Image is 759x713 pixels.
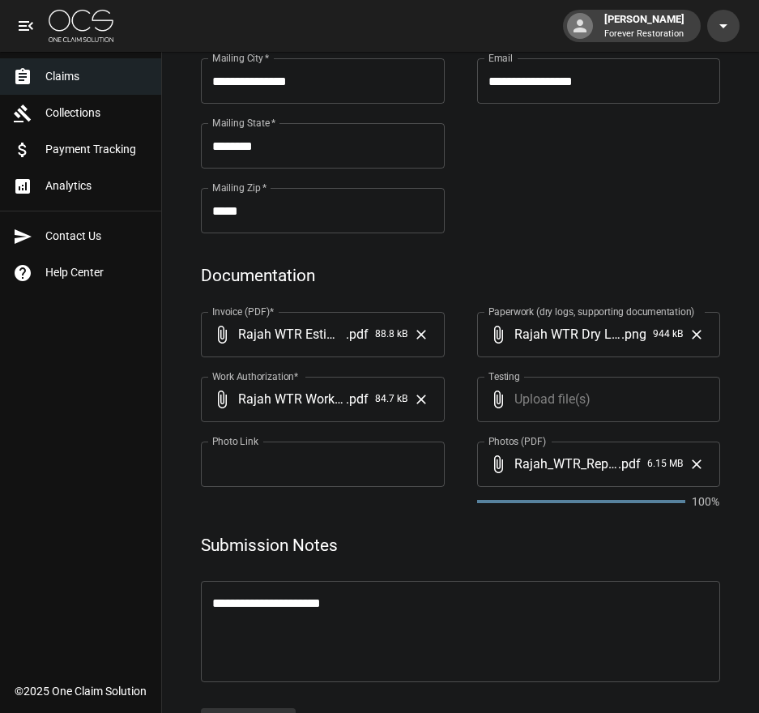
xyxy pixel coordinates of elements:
button: Clear [684,322,709,347]
div: [PERSON_NAME] [598,11,691,41]
button: Clear [409,322,433,347]
div: © 2025 One Claim Solution [15,683,147,699]
span: Help Center [45,264,148,281]
label: Photo Link [212,434,258,448]
span: 6.15 MB [647,456,683,472]
button: open drawer [10,10,42,42]
label: Paperwork (dry logs, supporting documentation) [488,305,695,318]
span: Claims [45,68,148,85]
button: Clear [409,387,433,412]
span: . pdf [346,390,369,408]
p: Forever Restoration [604,28,684,41]
span: . png [621,325,646,344]
label: Mailing City [212,51,270,65]
label: Invoice (PDF)* [212,305,275,318]
span: 84.7 kB [375,391,407,408]
span: . pdf [618,455,641,473]
span: Contact Us [45,228,148,245]
span: 944 kB [653,327,683,343]
label: Testing [488,369,520,383]
span: Rajah WTR Work Auth. [238,390,346,408]
img: ocs-logo-white-transparent.png [49,10,113,42]
span: . pdf [346,325,369,344]
label: Work Authorization* [212,369,299,383]
span: Analytics [45,177,148,194]
span: Collections [45,105,148,122]
span: Payment Tracking [45,141,148,158]
span: Rajah_WTR_Report [514,455,619,473]
span: 88.8 kB [375,327,407,343]
span: Rajah WTR Dry Log [514,325,622,344]
label: Email [488,51,513,65]
label: Photos (PDF) [488,434,546,448]
button: Clear [684,452,709,476]
label: Mailing State [212,116,275,130]
span: Rajah WTR Estimate [238,325,346,344]
label: Mailing Zip [212,181,267,194]
p: 100% [692,493,720,510]
span: Upload file(s) [514,377,677,422]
